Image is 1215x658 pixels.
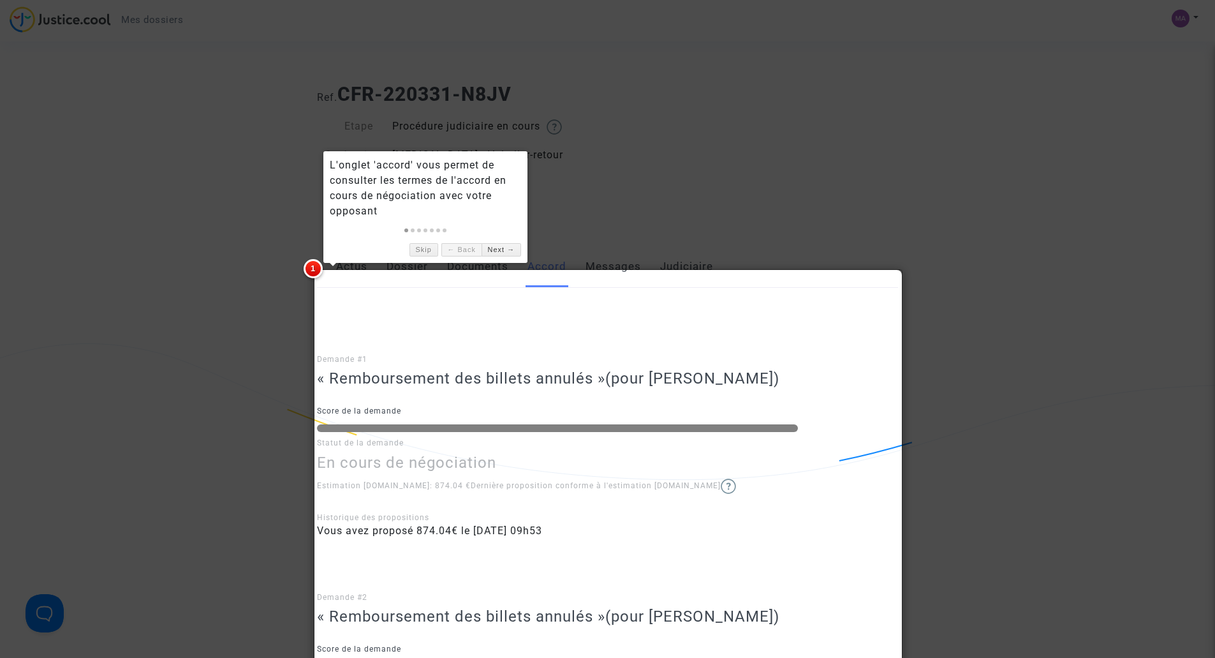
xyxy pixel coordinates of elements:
[317,590,898,606] p: Demande #2
[605,370,779,387] span: (pour [PERSON_NAME])
[317,608,898,626] h3: « Remboursement des billets annulés »
[317,352,898,368] p: Demande #1
[409,243,438,257] a: Skip
[317,525,542,537] span: Vous avez proposé 874.04€ le [DATE] 09h53
[317,403,898,419] p: Score de la demande
[721,479,736,494] img: help.svg
[317,512,898,523] div: Historique des propositions
[317,454,898,472] h3: En cours de négociation
[317,435,898,451] p: Statut de la demande
[441,243,482,257] a: ← Back
[317,481,471,490] span: Estimation [DOMAIN_NAME]: 874.04 €
[304,259,323,278] span: 1
[330,158,521,219] div: L'onglet 'accord' vous permet de consulter les termes de l'accord en cours de négociation avec vo...
[317,641,898,657] p: Score de la demande
[605,608,779,625] span: (pour [PERSON_NAME])
[317,370,898,388] h3: « Remboursement des billets annulés »
[471,481,736,490] span: Dernière proposition conforme à l'estimation [DOMAIN_NAME]
[482,243,521,257] a: Next →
